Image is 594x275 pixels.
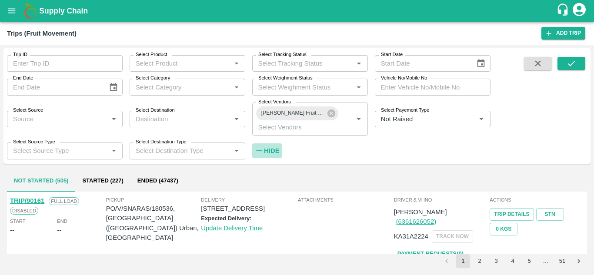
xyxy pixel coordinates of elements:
label: Vehicle No/Mobile No [381,75,427,82]
button: Hide [252,143,282,158]
input: Select Source Type [10,145,106,156]
button: open drawer [2,1,22,21]
a: TRIP/90161 [10,197,44,204]
label: Start Date [381,51,403,58]
label: Select Destination [136,107,175,114]
label: Select Destination Type [136,139,187,146]
p: KA31A2224 [394,232,428,241]
b: Supply Chain [39,7,88,15]
button: Go to next page [572,254,586,268]
div: -- [57,225,61,235]
button: 0 Kgs [490,223,517,235]
label: End Date [13,75,33,82]
input: Select Tracking Status [255,58,340,69]
a: Add Trip [541,27,585,40]
input: Select Weighment Status [255,81,340,93]
button: page 1 [456,254,470,268]
div: Trips (Fruit Movement) [7,28,77,39]
span: Disabled [10,207,38,215]
span: End [57,217,67,225]
input: End Date [7,79,102,95]
button: Choose date [105,79,122,96]
span: Start [10,217,25,225]
input: Select Payement Type [377,113,462,125]
span: [PERSON_NAME] Fruit Suppliers-[GEOGRAPHIC_DATA], [GEOGRAPHIC_DATA]-9422396907 [256,109,329,118]
input: Select Category [132,81,228,93]
span: Delivery [201,196,296,204]
button: Choose date [473,55,489,72]
div: [PERSON_NAME] Fruit Suppliers-[GEOGRAPHIC_DATA], [GEOGRAPHIC_DATA]-9422396907 [256,106,338,120]
label: Select Vendors [258,99,291,106]
span: [PERSON_NAME] [394,209,447,215]
div: account of current user [571,2,587,20]
input: Destination [132,113,228,125]
p: PO/V/SNARAS/180536, [GEOGRAPHIC_DATA] ([GEOGRAPHIC_DATA]) Urban, [GEOGRAPHIC_DATA] [106,204,201,242]
span: Pickup [106,196,201,204]
nav: pagination navigation [438,254,587,268]
button: Go to page 4 [506,254,520,268]
label: Expected Delivery: [201,215,251,222]
div: -- [10,225,14,235]
button: Open [108,113,120,125]
a: Payment Requests(0) [394,246,467,262]
button: Not Started (505) [7,171,75,192]
label: Trip ID [13,51,27,58]
button: Go to page 51 [555,254,569,268]
a: Update Delivery Time [201,225,263,232]
label: Select Payement Type [381,107,429,114]
a: Supply Chain [39,5,556,17]
button: Go to page 5 [522,254,536,268]
button: Open [231,58,242,69]
button: Open [231,145,242,156]
label: Select Source Type [13,139,55,146]
button: Started (227) [75,171,130,192]
input: Enter Vehicle No/Mobile No [375,79,491,95]
button: Go to page 3 [489,254,503,268]
input: Source [10,113,106,125]
button: Ended (47437) [130,171,185,192]
span: Full Load [49,197,79,205]
img: logo [22,2,39,20]
button: Open [108,145,120,156]
span: Actions [490,196,584,204]
input: Start Date [375,55,470,72]
label: Select Category [136,75,170,82]
button: Open [353,58,364,69]
label: Select Tracking Status [258,51,307,58]
button: Open [231,82,242,93]
div: customer-support [556,3,571,19]
button: Open [353,82,364,93]
label: Select Source [13,107,43,114]
span: Driver & VHNo [394,196,488,204]
strong: Hide [264,147,279,154]
a: (6361626052) [396,218,436,225]
a: Trip Details [490,208,534,221]
input: Enter Trip ID [7,55,123,72]
span: Attachments [298,196,392,204]
button: Open [476,113,487,125]
label: Select Weighment Status [258,75,313,82]
button: Go to page 2 [473,254,487,268]
div: … [539,257,553,265]
input: Select Product [132,58,228,69]
button: Open [231,113,242,125]
input: Select Vendors [255,122,340,133]
input: Select Destination Type [132,145,228,156]
p: [STREET_ADDRESS] [201,204,296,213]
label: Select Product [136,51,167,58]
a: STN [536,208,564,221]
button: Open [353,113,364,125]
